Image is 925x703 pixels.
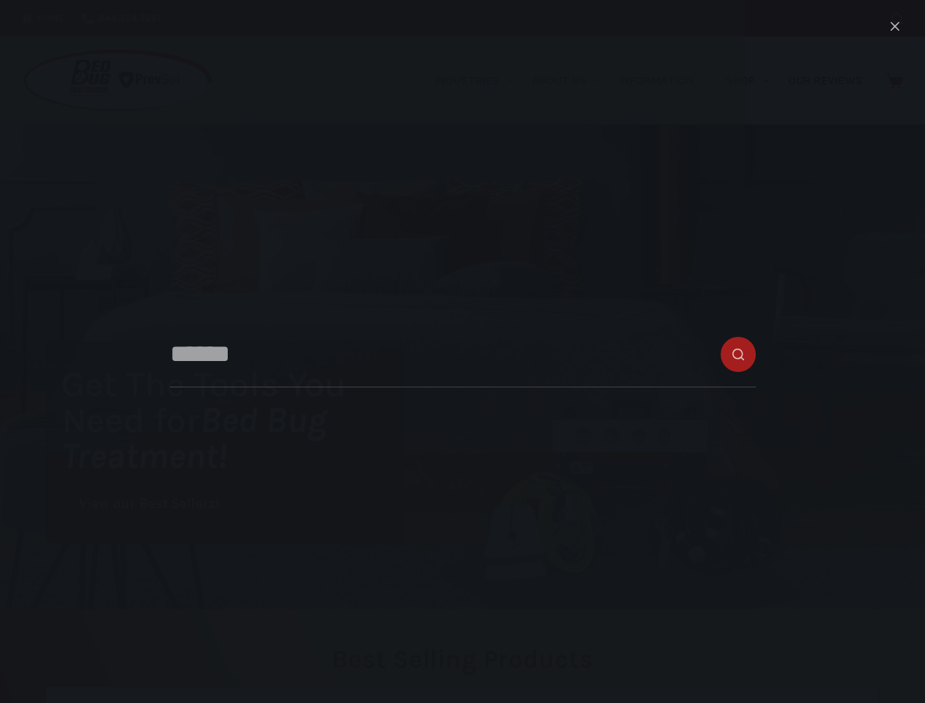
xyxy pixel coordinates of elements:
[522,37,609,124] a: About Us
[46,647,879,672] h2: Best Selling Products
[779,37,872,124] a: Our Reviews
[62,366,403,474] h1: Get The Tools You Need for
[892,13,903,24] button: Search
[12,6,56,50] button: Open LiveChat chat widget
[610,37,717,124] a: Information
[22,48,214,114] img: Prevsol/Bed Bug Heat Doctor
[79,497,220,511] span: View our Best Sellers!
[62,399,327,477] i: Bed Bug Treatment!
[717,37,779,124] a: Shop
[425,37,872,124] nav: Primary
[62,488,237,520] a: View our Best Sellers!
[425,37,522,124] a: Industries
